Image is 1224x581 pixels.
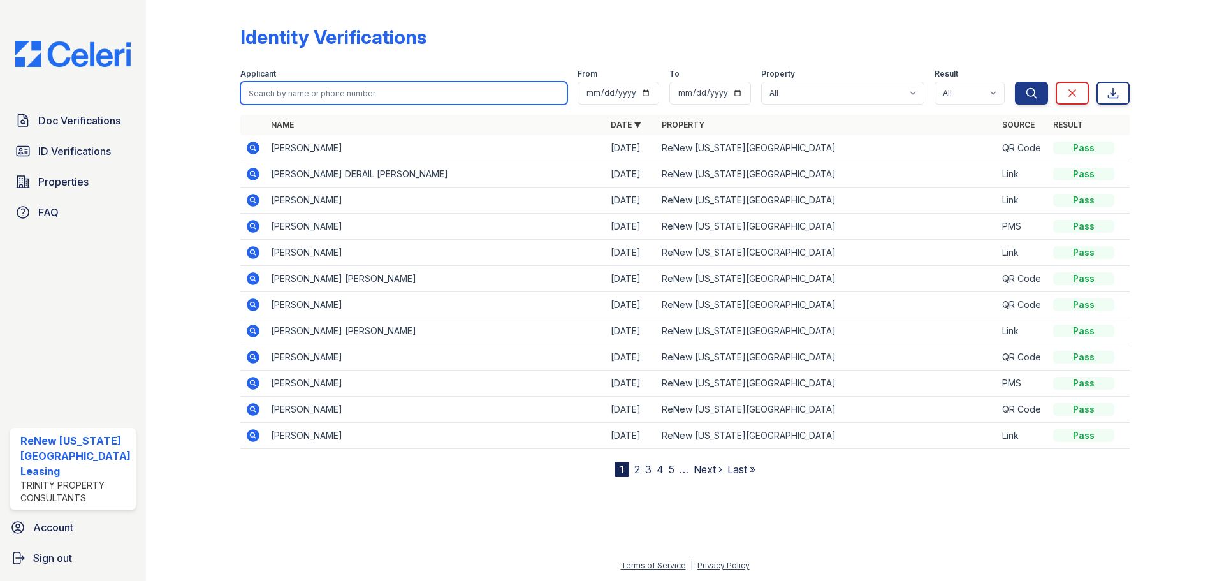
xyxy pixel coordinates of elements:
[657,188,996,214] td: ReNew [US_STATE][GEOGRAPHIC_DATA]
[611,120,641,129] a: Date ▼
[240,69,276,79] label: Applicant
[727,463,755,476] a: Last »
[606,266,657,292] td: [DATE]
[266,266,606,292] td: [PERSON_NAME] [PERSON_NAME]
[606,188,657,214] td: [DATE]
[38,205,59,220] span: FAQ
[606,371,657,397] td: [DATE]
[997,318,1048,344] td: Link
[266,371,606,397] td: [PERSON_NAME]
[997,188,1048,214] td: Link
[606,318,657,344] td: [DATE]
[266,397,606,423] td: [PERSON_NAME]
[662,120,704,129] a: Property
[1053,220,1114,233] div: Pass
[657,135,996,161] td: ReNew [US_STATE][GEOGRAPHIC_DATA]
[33,550,72,566] span: Sign out
[657,266,996,292] td: ReNew [US_STATE][GEOGRAPHIC_DATA]
[1053,168,1114,180] div: Pass
[657,318,996,344] td: ReNew [US_STATE][GEOGRAPHIC_DATA]
[657,463,664,476] a: 4
[606,344,657,371] td: [DATE]
[38,174,89,189] span: Properties
[10,108,136,133] a: Doc Verifications
[271,120,294,129] a: Name
[935,69,958,79] label: Result
[1053,403,1114,416] div: Pass
[761,69,795,79] label: Property
[997,397,1048,423] td: QR Code
[997,135,1048,161] td: QR Code
[266,135,606,161] td: [PERSON_NAME]
[1053,142,1114,154] div: Pass
[578,69,597,79] label: From
[606,397,657,423] td: [DATE]
[606,423,657,449] td: [DATE]
[10,200,136,225] a: FAQ
[38,113,120,128] span: Doc Verifications
[997,240,1048,266] td: Link
[694,463,722,476] a: Next ›
[606,292,657,318] td: [DATE]
[266,214,606,240] td: [PERSON_NAME]
[5,41,141,67] img: CE_Logo_Blue-a8612792a0a2168367f1c8372b55b34899dd931a85d93a1a3d3e32e68fde9ad4.png
[1053,298,1114,311] div: Pass
[606,161,657,188] td: [DATE]
[657,423,996,449] td: ReNew [US_STATE][GEOGRAPHIC_DATA]
[266,423,606,449] td: [PERSON_NAME]
[10,138,136,164] a: ID Verifications
[615,462,629,477] div: 1
[621,561,686,570] a: Terms of Service
[266,344,606,371] td: [PERSON_NAME]
[266,318,606,344] td: [PERSON_NAME] [PERSON_NAME]
[20,433,131,479] div: ReNew [US_STATE][GEOGRAPHIC_DATA] Leasing
[5,545,141,571] a: Sign out
[997,214,1048,240] td: PMS
[657,397,996,423] td: ReNew [US_STATE][GEOGRAPHIC_DATA]
[1002,120,1035,129] a: Source
[997,371,1048,397] td: PMS
[266,240,606,266] td: [PERSON_NAME]
[606,240,657,266] td: [DATE]
[5,515,141,540] a: Account
[606,135,657,161] td: [DATE]
[997,161,1048,188] td: Link
[680,462,688,477] span: …
[697,561,750,570] a: Privacy Policy
[657,161,996,188] td: ReNew [US_STATE][GEOGRAPHIC_DATA]
[1053,325,1114,337] div: Pass
[645,463,652,476] a: 3
[690,561,693,570] div: |
[266,188,606,214] td: [PERSON_NAME]
[997,266,1048,292] td: QR Code
[266,161,606,188] td: [PERSON_NAME] DERAIL [PERSON_NAME]
[1053,246,1114,259] div: Pass
[33,520,73,535] span: Account
[38,143,111,159] span: ID Verifications
[997,423,1048,449] td: Link
[20,479,131,504] div: Trinity Property Consultants
[1053,120,1083,129] a: Result
[1053,429,1114,442] div: Pass
[657,240,996,266] td: ReNew [US_STATE][GEOGRAPHIC_DATA]
[240,26,426,48] div: Identity Verifications
[1053,272,1114,285] div: Pass
[669,463,674,476] a: 5
[657,292,996,318] td: ReNew [US_STATE][GEOGRAPHIC_DATA]
[634,463,640,476] a: 2
[1053,351,1114,364] div: Pass
[657,371,996,397] td: ReNew [US_STATE][GEOGRAPHIC_DATA]
[997,292,1048,318] td: QR Code
[657,214,996,240] td: ReNew [US_STATE][GEOGRAPHIC_DATA]
[1053,194,1114,207] div: Pass
[266,292,606,318] td: [PERSON_NAME]
[10,169,136,195] a: Properties
[997,344,1048,371] td: QR Code
[669,69,680,79] label: To
[240,82,567,105] input: Search by name or phone number
[606,214,657,240] td: [DATE]
[1053,377,1114,390] div: Pass
[657,344,996,371] td: ReNew [US_STATE][GEOGRAPHIC_DATA]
